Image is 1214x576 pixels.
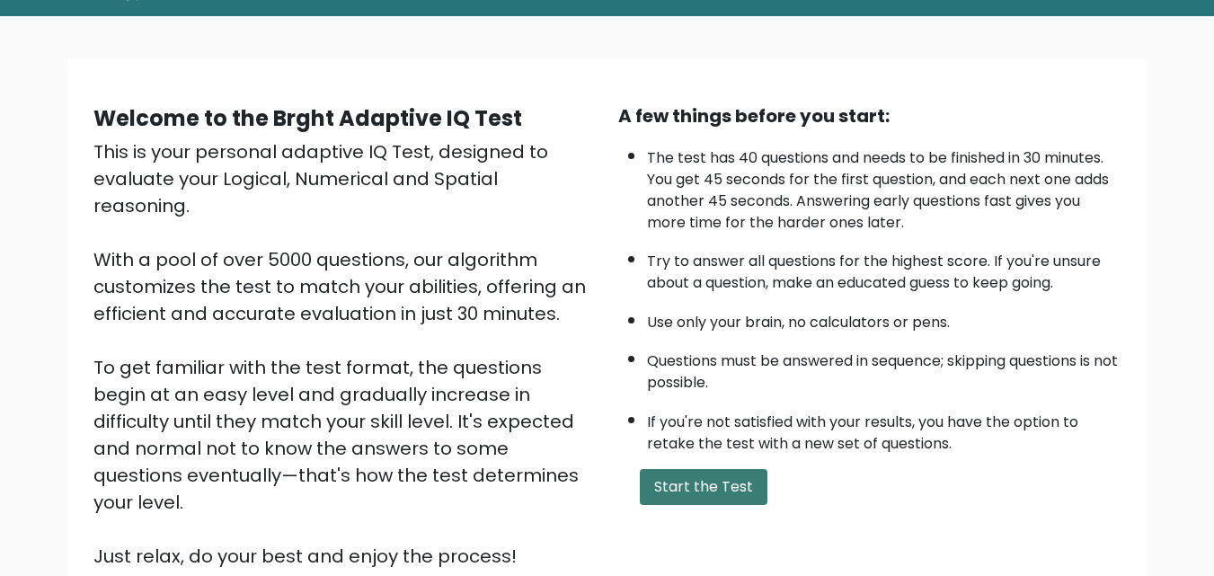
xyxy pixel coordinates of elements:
[647,242,1121,294] li: Try to answer all questions for the highest score. If you're unsure about a question, make an edu...
[93,103,522,133] b: Welcome to the Brght Adaptive IQ Test
[647,303,1121,333] li: Use only your brain, no calculators or pens.
[647,341,1121,394] li: Questions must be answered in sequence; skipping questions is not possible.
[640,469,767,505] button: Start the Test
[618,102,1121,129] div: A few things before you start:
[93,138,597,570] div: This is your personal adaptive IQ Test, designed to evaluate your Logical, Numerical and Spatial ...
[647,138,1121,234] li: The test has 40 questions and needs to be finished in 30 minutes. You get 45 seconds for the firs...
[647,403,1121,455] li: If you're not satisfied with your results, you have the option to retake the test with a new set ...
